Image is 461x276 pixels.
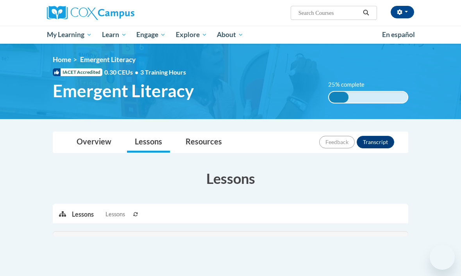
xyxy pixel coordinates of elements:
[328,80,373,89] label: 25% complete
[391,6,414,18] button: Account Settings
[176,30,207,39] span: Explore
[105,210,125,219] span: Lessons
[41,26,420,44] div: Main menu
[69,132,119,153] a: Overview
[53,80,194,101] span: Emergent Literacy
[357,136,394,148] button: Transcript
[42,26,97,44] a: My Learning
[47,6,134,20] img: Cox Campus
[127,132,170,153] a: Lessons
[217,30,243,39] span: About
[377,27,420,43] a: En español
[178,132,230,153] a: Resources
[104,68,140,77] span: 0.30 CEUs
[329,92,348,103] div: 25% complete
[47,6,161,20] a: Cox Campus
[171,26,212,44] a: Explore
[131,26,171,44] a: Engage
[97,26,132,44] a: Learn
[53,68,102,76] span: IACET Accredited
[430,245,455,270] iframe: Button to launch messaging window
[135,68,138,76] span: •
[212,26,249,44] a: About
[382,30,415,39] span: En español
[53,55,71,64] a: Home
[140,68,186,76] span: 3 Training Hours
[80,55,136,64] span: Emergent Literacy
[47,30,92,39] span: My Learning
[298,8,360,18] input: Search Courses
[72,210,94,219] p: Lessons
[360,8,372,18] button: Search
[53,169,408,188] h3: Lessons
[136,30,166,39] span: Engage
[319,136,355,148] button: Feedback
[102,30,127,39] span: Learn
